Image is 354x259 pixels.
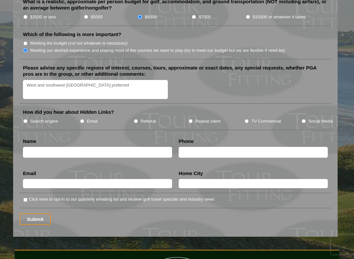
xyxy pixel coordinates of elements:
[23,109,114,115] label: How did you hear about Hidden Links?
[23,138,36,145] label: Name
[251,118,281,125] label: TV Commercial
[91,14,103,20] label: $5000
[253,14,305,20] label: $10000 or whatever it takes
[179,138,194,145] label: Phone
[29,196,214,203] label: Click here to opt-in to our quarterly emailing list and receive golf travel specials and industry...
[30,14,56,20] label: $3500 or less
[30,47,285,54] label: Meeting our desired experience and playing most of the courses we want to play (try to meet our b...
[23,65,328,77] label: Please advise any specific regions of interest, courses, tours, approximate or exact dates, any s...
[20,213,51,225] input: Submit
[145,14,157,20] label: $6000
[308,118,333,125] label: Social Media
[30,118,58,125] label: Search engine
[23,31,121,38] label: Which of the following is more important?
[30,40,128,47] label: Meeting the budget (cut out whatever is necessary)
[87,118,98,125] label: Email
[141,118,156,125] label: Referral
[23,170,36,177] label: Email
[199,14,210,20] label: $7000
[179,170,203,177] label: Home City
[195,118,221,125] label: Repeat client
